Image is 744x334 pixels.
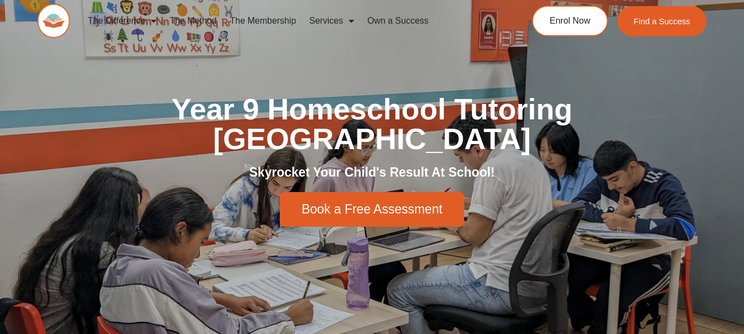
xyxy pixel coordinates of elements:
[361,8,435,34] a: Own a Success
[532,6,608,36] a: Enrol Now
[550,17,590,25] span: Enrol Now
[617,6,707,36] a: Find a Success
[163,8,223,34] a: The Method
[64,94,681,154] h1: Year 9 Homeschool Tutoring [GEOGRAPHIC_DATA]
[64,165,681,181] h2: Skyrocket Your Child's Result At School!
[302,203,443,216] span: Book a Free Assessment
[224,8,303,34] a: The Membership
[81,8,493,34] nav: Menu
[634,17,691,25] span: Find a Success
[689,281,744,334] iframe: Chat Widget
[280,192,465,227] a: Book a Free Assessment
[81,8,163,34] a: The Difference
[303,8,361,34] a: Services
